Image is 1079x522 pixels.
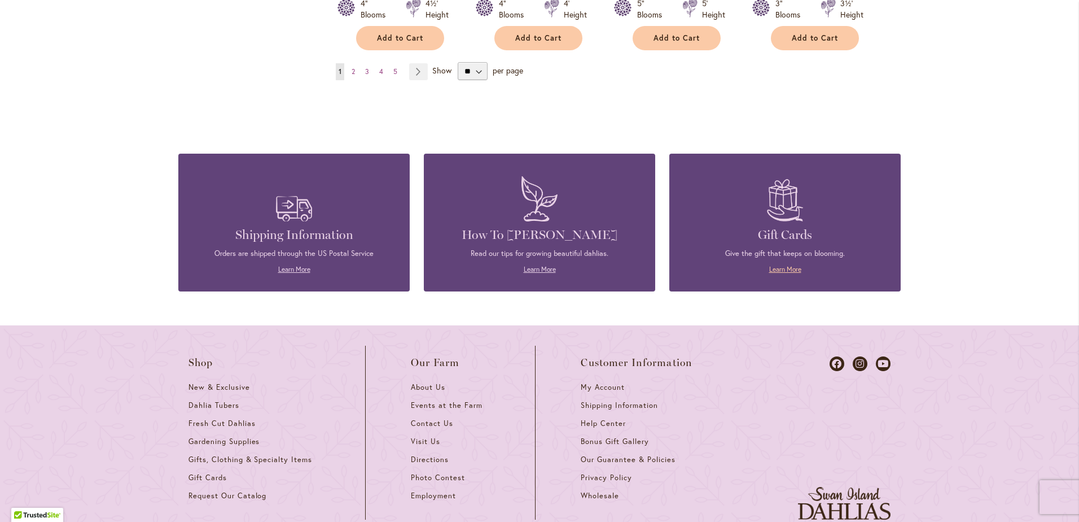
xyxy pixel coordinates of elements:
[377,33,423,43] span: Add to Cart
[356,26,444,50] button: Add to Cart
[441,227,638,243] h4: How To [PERSON_NAME]
[188,401,239,410] span: Dahlia Tubers
[188,491,266,501] span: Request Our Catalog
[195,227,393,243] h4: Shipping Information
[853,356,867,371] a: Dahlias on Instagram
[188,357,213,368] span: Shop
[411,473,465,482] span: Photo Contest
[195,249,393,259] p: Orders are shipped through the US Postal Service
[411,357,459,368] span: Our Farm
[188,419,256,428] span: Fresh Cut Dahlias
[686,227,884,243] h4: Gift Cards
[830,356,844,371] a: Dahlias on Facebook
[411,491,456,501] span: Employment
[581,357,692,368] span: Customer Information
[581,419,626,428] span: Help Center
[362,63,372,80] a: 3
[393,67,397,76] span: 5
[581,401,657,410] span: Shipping Information
[352,67,355,76] span: 2
[792,33,838,43] span: Add to Cart
[349,63,358,80] a: 2
[339,67,341,76] span: 1
[686,249,884,259] p: Give the gift that keeps on blooming.
[771,26,859,50] button: Add to Cart
[376,63,386,80] a: 4
[653,33,700,43] span: Add to Cart
[493,65,523,76] span: per page
[411,455,449,464] span: Directions
[411,437,440,446] span: Visit Us
[581,491,619,501] span: Wholesale
[581,437,648,446] span: Bonus Gift Gallery
[581,382,625,392] span: My Account
[379,67,383,76] span: 4
[633,26,721,50] button: Add to Cart
[278,265,310,273] a: Learn More
[411,401,482,410] span: Events at the Farm
[365,67,369,76] span: 3
[494,26,582,50] button: Add to Cart
[411,382,445,392] span: About Us
[188,437,260,446] span: Gardening Supplies
[581,473,632,482] span: Privacy Policy
[581,455,675,464] span: Our Guarantee & Policies
[411,419,453,428] span: Contact Us
[188,455,312,464] span: Gifts, Clothing & Specialty Items
[515,33,562,43] span: Add to Cart
[188,473,227,482] span: Gift Cards
[432,65,451,76] span: Show
[8,482,40,514] iframe: Launch Accessibility Center
[769,265,801,273] a: Learn More
[391,63,400,80] a: 5
[524,265,556,273] a: Learn More
[876,356,891,371] a: Dahlias on Youtube
[441,249,638,259] p: Read our tips for growing beautiful dahlias.
[188,382,250,392] span: New & Exclusive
